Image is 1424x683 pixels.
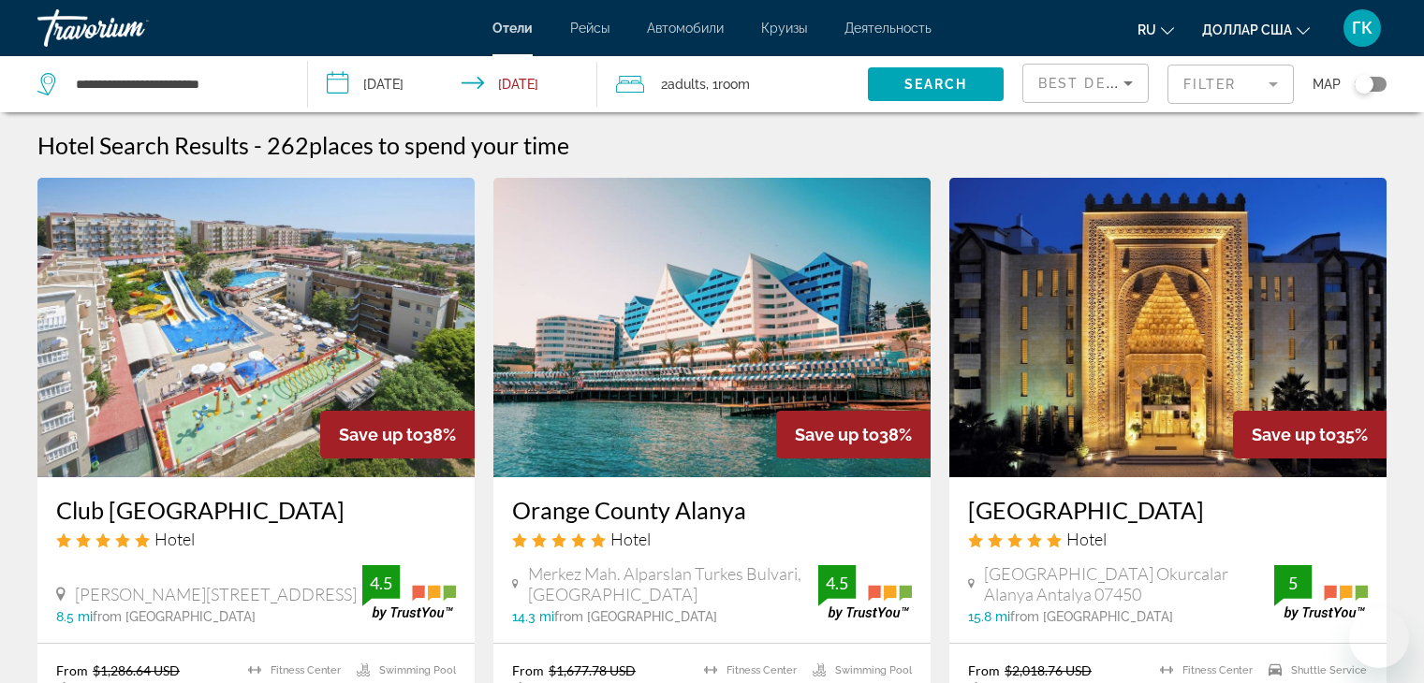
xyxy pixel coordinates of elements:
[776,411,931,458] div: 38%
[904,77,968,92] span: Search
[949,178,1387,477] img: Hotel image
[56,662,88,678] span: From
[818,565,912,620] img: trustyou-badge.svg
[968,609,1010,624] span: 15.8 mi
[1274,565,1368,620] img: trustyou-badge.svg
[668,77,706,92] span: Adults
[1202,16,1310,43] button: Изменить валюту
[320,411,475,458] div: 38%
[1259,662,1368,678] li: Shuttle Service
[1167,64,1294,105] button: Filter
[1313,71,1341,97] span: Map
[56,496,456,524] a: Club [GEOGRAPHIC_DATA]
[1233,411,1387,458] div: 35%
[1066,529,1107,549] span: Hotel
[93,609,256,624] span: from [GEOGRAPHIC_DATA]
[868,67,1004,101] button: Search
[1352,18,1373,37] font: ГК
[844,21,932,36] a: Деятельность
[803,662,912,678] li: Swimming Pool
[968,529,1368,549] div: 5 star Hotel
[1010,609,1173,624] span: from [GEOGRAPHIC_DATA]
[1202,22,1292,37] font: доллар США
[1349,608,1409,668] iframe: Кнопка запуска окна обмена сообщениями
[347,662,456,678] li: Swimming Pool
[761,21,807,36] a: Круизы
[695,662,803,678] li: Fitness Center
[597,56,868,112] button: Travelers: 2 adults, 0 children
[512,662,544,678] span: From
[154,529,195,549] span: Hotel
[239,662,347,678] li: Fitness Center
[362,572,400,594] div: 4.5
[706,71,750,97] span: , 1
[984,563,1274,604] span: [GEOGRAPHIC_DATA] Okurcalar Alanya Antalya 07450
[1274,572,1312,594] div: 5
[818,572,856,594] div: 4.5
[1138,22,1156,37] font: ru
[254,131,262,159] span: -
[661,71,706,97] span: 2
[75,584,357,604] span: [PERSON_NAME][STREET_ADDRESS]
[308,56,597,112] button: Check-in date: Jun 7, 2026 Check-out date: Jun 13, 2026
[795,425,879,444] span: Save up to
[492,21,533,36] a: Отели
[493,178,931,477] img: Hotel image
[512,609,554,624] span: 14.3 mi
[968,662,1000,678] span: From
[1252,425,1336,444] span: Save up to
[647,21,724,36] a: Автомобили
[1138,16,1174,43] button: Изменить язык
[1341,76,1387,93] button: Toggle map
[267,131,569,159] h2: 262
[339,425,423,444] span: Save up to
[512,496,912,524] a: Orange County Alanya
[968,496,1368,524] a: [GEOGRAPHIC_DATA]
[718,77,750,92] span: Room
[93,662,180,678] del: $1,286.64 USD
[570,21,609,36] a: Рейсы
[37,131,249,159] h1: Hotel Search Results
[56,529,456,549] div: 5 star Hotel
[362,565,456,620] img: trustyou-badge.svg
[549,662,636,678] del: $1,677.78 USD
[1338,8,1387,48] button: Меню пользователя
[512,529,912,549] div: 5 star Hotel
[37,4,225,52] a: Травориум
[37,178,475,477] img: Hotel image
[1038,72,1133,94] mat-select: Sort by
[309,131,569,159] span: places to spend your time
[1005,662,1092,678] del: $2,018.76 USD
[1038,76,1136,91] span: Best Deals
[56,609,93,624] span: 8.5 mi
[610,529,651,549] span: Hotel
[554,609,717,624] span: from [GEOGRAPHIC_DATA]
[528,563,818,604] span: Merkez Mah. Alparslan Turkes Bulvari, [GEOGRAPHIC_DATA]
[1151,662,1259,678] li: Fitness Center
